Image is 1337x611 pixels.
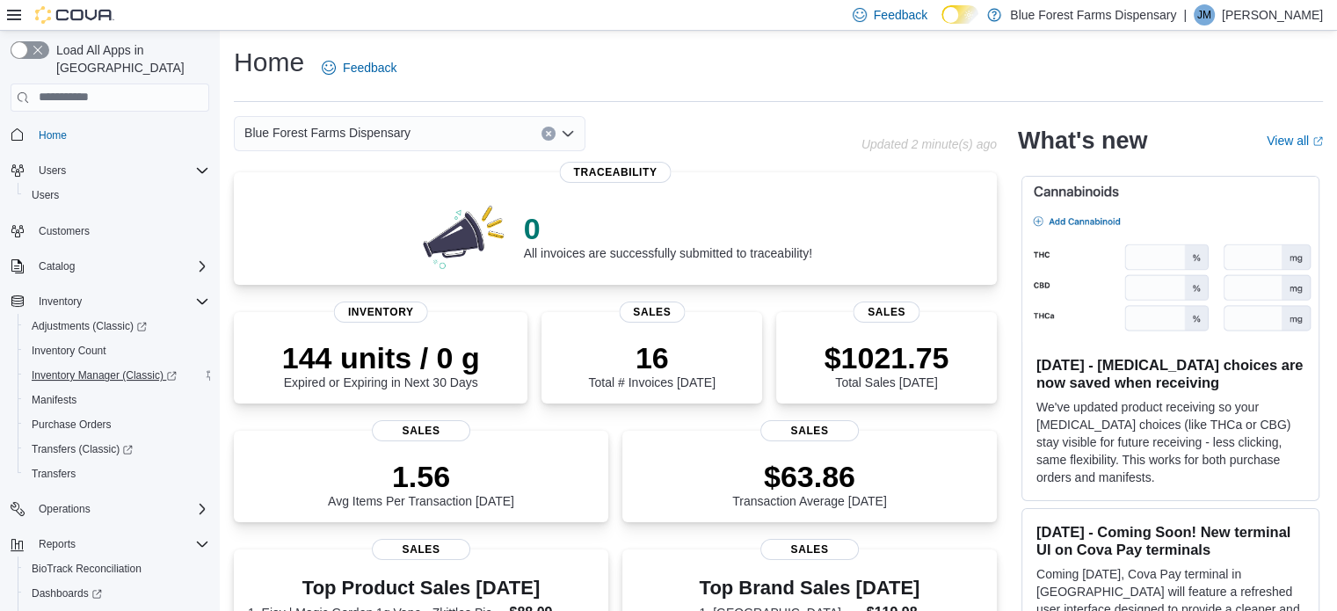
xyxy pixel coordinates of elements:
div: Total Sales [DATE] [825,340,949,389]
span: Inventory Manager (Classic) [25,365,209,386]
p: Blue Forest Farms Dispensary [1010,4,1176,25]
svg: External link [1312,136,1323,147]
a: Transfers [25,463,83,484]
span: Traceability [559,162,671,183]
span: Feedback [874,6,927,24]
span: Home [32,124,209,146]
p: $1021.75 [825,340,949,375]
button: Operations [32,498,98,520]
span: Users [25,185,209,206]
span: Adjustments (Classic) [32,319,147,333]
button: Inventory [4,289,216,314]
h3: [DATE] - [MEDICAL_DATA] choices are now saved when receiving [1036,356,1304,391]
button: Reports [32,534,83,555]
span: Users [32,188,59,202]
span: Customers [32,220,209,242]
a: Transfers (Classic) [18,437,216,462]
span: Sales [760,420,859,441]
a: BioTrack Reconciliation [25,558,149,579]
span: Sales [372,539,470,560]
p: [PERSON_NAME] [1222,4,1323,25]
span: BioTrack Reconciliation [32,562,142,576]
button: Catalog [4,254,216,279]
span: Dark Mode [941,24,942,25]
span: Home [39,128,67,142]
p: Updated 2 minute(s) ago [861,137,997,151]
span: Operations [39,502,91,516]
div: All invoices are successfully submitted to traceability! [524,211,812,260]
a: Inventory Manager (Classic) [18,363,216,388]
span: Catalog [32,256,209,277]
span: Operations [32,498,209,520]
button: Clear input [541,127,556,141]
button: BioTrack Reconciliation [18,556,216,581]
a: View allExternal link [1267,134,1323,148]
button: Customers [4,218,216,244]
p: 16 [588,340,715,375]
span: Transfers (Classic) [32,442,133,456]
span: Sales [372,420,470,441]
span: Users [32,160,209,181]
span: Inventory Count [25,340,209,361]
button: Manifests [18,388,216,412]
p: 1.56 [328,459,514,494]
span: Inventory [39,295,82,309]
span: Manifests [25,389,209,411]
button: Users [18,183,216,207]
a: Dashboards [25,583,109,604]
span: Dashboards [32,586,102,600]
span: Sales [760,539,859,560]
span: Reports [39,537,76,551]
p: 0 [524,211,812,246]
span: Inventory Manager (Classic) [32,368,177,382]
h3: [DATE] - Coming Soon! New terminal UI on Cova Pay terminals [1036,523,1304,558]
input: Dark Mode [941,5,978,24]
span: Load All Apps in [GEOGRAPHIC_DATA] [49,41,209,76]
span: Feedback [343,59,396,76]
a: Adjustments (Classic) [25,316,154,337]
span: Inventory Count [32,344,106,358]
button: Purchase Orders [18,412,216,437]
div: Transaction Average [DATE] [732,459,887,508]
a: Users [25,185,66,206]
span: Transfers [25,463,209,484]
span: Purchase Orders [32,418,112,432]
a: Home [32,125,74,146]
h3: Top Product Sales [DATE] [248,578,594,599]
div: Avg Items Per Transaction [DATE] [328,459,514,508]
span: Inventory [32,291,209,312]
p: | [1183,4,1187,25]
span: Manifests [32,393,76,407]
span: Purchase Orders [25,414,209,435]
button: Inventory Count [18,338,216,363]
span: Blue Forest Farms Dispensary [244,122,411,143]
a: Purchase Orders [25,414,119,435]
a: Feedback [315,50,403,85]
button: Open list of options [561,127,575,141]
span: Reports [32,534,209,555]
span: BioTrack Reconciliation [25,558,209,579]
button: Operations [4,497,216,521]
button: Home [4,122,216,148]
span: Transfers [32,467,76,481]
button: Reports [4,532,216,556]
a: Manifests [25,389,84,411]
span: Sales [854,302,919,323]
div: Jon Morales [1194,4,1215,25]
div: Expired or Expiring in Next 30 Days [282,340,480,389]
h3: Top Brand Sales [DATE] [700,578,920,599]
span: Dashboards [25,583,209,604]
span: Sales [619,302,685,323]
h2: What's new [1018,127,1147,155]
a: Adjustments (Classic) [18,314,216,338]
a: Dashboards [18,581,216,606]
button: Users [32,160,73,181]
a: Inventory Count [25,340,113,361]
a: Customers [32,221,97,242]
button: Catalog [32,256,82,277]
h1: Home [234,45,304,80]
div: Total # Invoices [DATE] [588,340,715,389]
span: Transfers (Classic) [25,439,209,460]
button: Inventory [32,291,89,312]
p: We've updated product receiving so your [MEDICAL_DATA] choices (like THCa or CBG) stay visible fo... [1036,398,1304,486]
